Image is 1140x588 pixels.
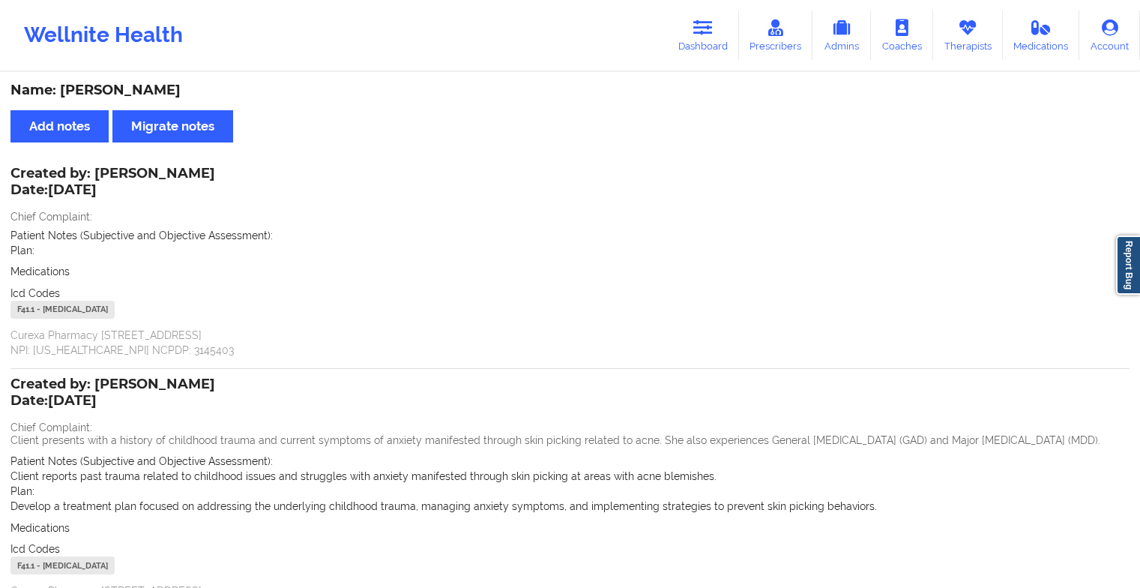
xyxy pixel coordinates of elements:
[10,391,215,411] p: Date: [DATE]
[10,522,70,534] span: Medications
[10,301,115,319] div: F41.1 - [MEDICAL_DATA]
[10,499,1130,514] p: Develop a treatment plan focused on addressing the underlying childhood trauma, managing anxiety ...
[10,82,1130,99] div: Name: [PERSON_NAME]
[112,110,233,142] button: Migrate notes
[10,469,1130,484] p: Client reports past trauma related to childhood issues and struggles with anxiety manifested thro...
[1003,10,1080,60] a: Medications
[10,421,92,433] span: Chief Complaint:
[10,244,34,256] span: Plan:
[812,10,871,60] a: Admins
[10,166,215,200] div: Created by: [PERSON_NAME]
[933,10,1003,60] a: Therapists
[1079,10,1140,60] a: Account
[10,455,273,467] span: Patient Notes (Subjective and Objective Assessment):
[10,433,1130,448] p: Client presents with a history of childhood trauma and current symptoms of anxiety manifested thr...
[10,181,215,200] p: Date: [DATE]
[10,211,92,223] span: Chief Complaint:
[1116,235,1140,295] a: Report Bug
[10,287,60,299] span: Icd Codes
[10,229,273,241] span: Patient Notes (Subjective and Objective Assessment):
[667,10,739,60] a: Dashboard
[871,10,933,60] a: Coaches
[10,376,215,411] div: Created by: [PERSON_NAME]
[10,543,60,555] span: Icd Codes
[10,556,115,574] div: F41.1 - [MEDICAL_DATA]
[739,10,813,60] a: Prescribers
[10,485,34,497] span: Plan:
[10,265,70,277] span: Medications
[10,328,1130,358] p: Curexa Pharmacy [STREET_ADDRESS] NPI: [US_HEALTHCARE_NPI] NCPDP: 3145403
[10,110,109,142] button: Add notes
